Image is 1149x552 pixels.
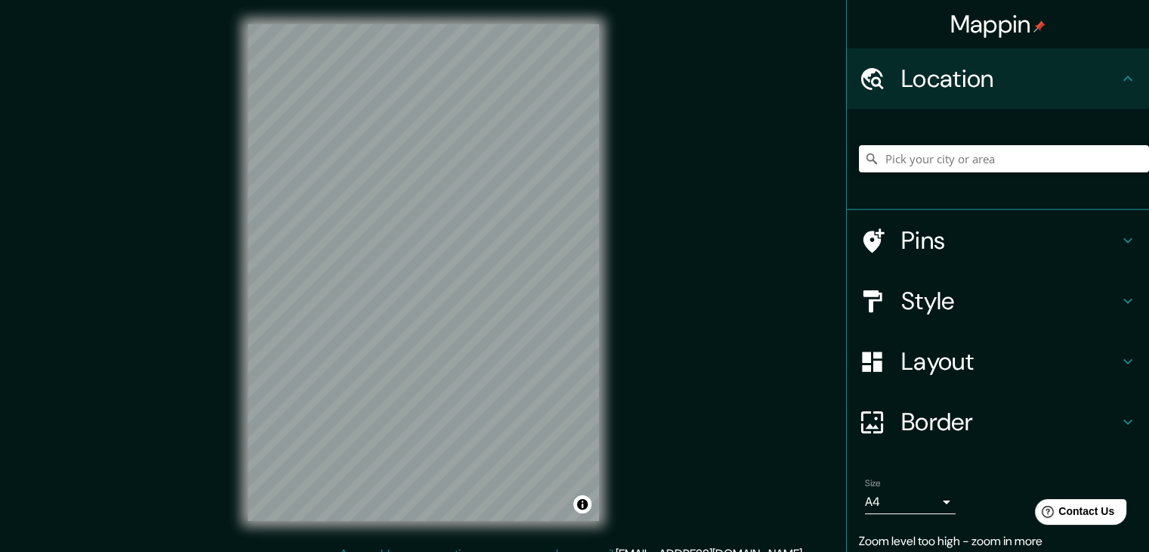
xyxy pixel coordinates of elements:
button: Toggle attribution [573,495,591,513]
img: pin-icon.png [1033,20,1046,33]
canvas: Map [248,24,599,521]
h4: Pins [901,225,1119,256]
h4: Border [901,407,1119,437]
label: Size [865,477,881,490]
h4: Style [901,286,1119,316]
h4: Mappin [950,9,1046,39]
iframe: Help widget launcher [1015,493,1132,535]
h4: Location [901,64,1119,94]
div: A4 [865,490,956,514]
div: Layout [847,331,1149,392]
p: Zoom level too high - zoom in more [859,532,1137,550]
div: Border [847,392,1149,452]
div: Pins [847,210,1149,271]
div: Location [847,48,1149,109]
h4: Layout [901,346,1119,377]
div: Style [847,271,1149,331]
input: Pick your city or area [859,145,1149,172]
